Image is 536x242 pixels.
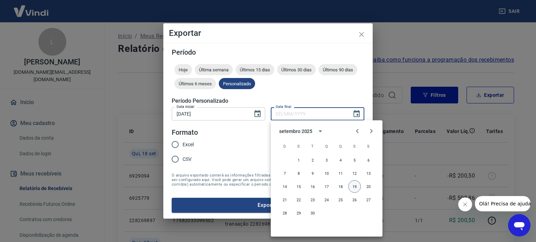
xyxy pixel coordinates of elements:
[174,81,216,86] span: Últimos 6 meses
[236,64,274,75] div: Últimos 15 dias
[271,107,347,120] input: DD/MM/YYYY
[174,64,192,75] div: Hoje
[278,194,291,206] button: 21
[276,104,291,109] label: Data final
[279,127,312,135] div: setembro 2025
[362,139,375,153] span: sábado
[348,154,361,166] button: 5
[334,194,347,206] button: 25
[292,207,305,219] button: 29
[183,141,194,148] span: Excel
[236,67,274,72] span: Últimos 15 dias
[278,139,291,153] span: domingo
[183,156,192,163] span: CSV
[306,167,319,180] button: 9
[348,139,361,153] span: sexta-feira
[292,154,305,166] button: 1
[172,49,364,56] h5: Período
[362,167,375,180] button: 13
[319,64,357,75] div: Últimos 90 dias
[319,67,357,72] span: Últimos 90 dias
[320,194,333,206] button: 24
[306,180,319,193] button: 16
[353,26,370,43] button: close
[169,29,367,37] h4: Exportar
[219,78,255,89] div: Personalizado
[306,194,319,206] button: 23
[458,197,472,211] iframe: Fechar mensagem
[172,198,364,212] button: Exportar
[292,167,305,180] button: 8
[177,104,194,109] label: Data inicial
[320,180,333,193] button: 17
[219,81,255,86] span: Personalizado
[172,97,364,104] h5: Período Personalizado
[292,194,305,206] button: 22
[348,180,361,193] button: 19
[350,124,364,138] button: Previous month
[174,78,216,89] div: Últimos 6 meses
[292,139,305,153] span: segunda-feira
[334,180,347,193] button: 18
[278,180,291,193] button: 14
[348,194,361,206] button: 26
[251,107,265,121] button: Choose date, selected date is 15 de set de 2025
[195,67,233,72] span: Última semana
[4,5,59,10] span: Olá! Precisa de ajuda?
[278,167,291,180] button: 7
[314,125,326,137] button: calendar view is open, switch to year view
[334,139,347,153] span: quinta-feira
[334,167,347,180] button: 11
[350,107,364,121] button: Choose date
[172,127,198,138] legend: Formato
[364,124,378,138] button: Next month
[174,67,192,72] span: Hoje
[334,154,347,166] button: 4
[306,207,319,219] button: 30
[172,107,248,120] input: DD/MM/YYYY
[362,180,375,193] button: 20
[508,214,530,236] iframe: Botão para abrir a janela de mensagens
[278,207,291,219] button: 28
[292,180,305,193] button: 15
[306,154,319,166] button: 2
[320,139,333,153] span: quarta-feira
[172,173,364,187] span: O arquivo exportado conterá as informações filtradas na tela anterior com exceção do período que ...
[320,167,333,180] button: 10
[475,196,530,211] iframe: Mensagem da empresa
[348,167,361,180] button: 12
[195,64,233,75] div: Última semana
[277,64,316,75] div: Últimos 30 dias
[306,139,319,153] span: terça-feira
[277,67,316,72] span: Últimos 30 dias
[320,154,333,166] button: 3
[362,194,375,206] button: 27
[362,154,375,166] button: 6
